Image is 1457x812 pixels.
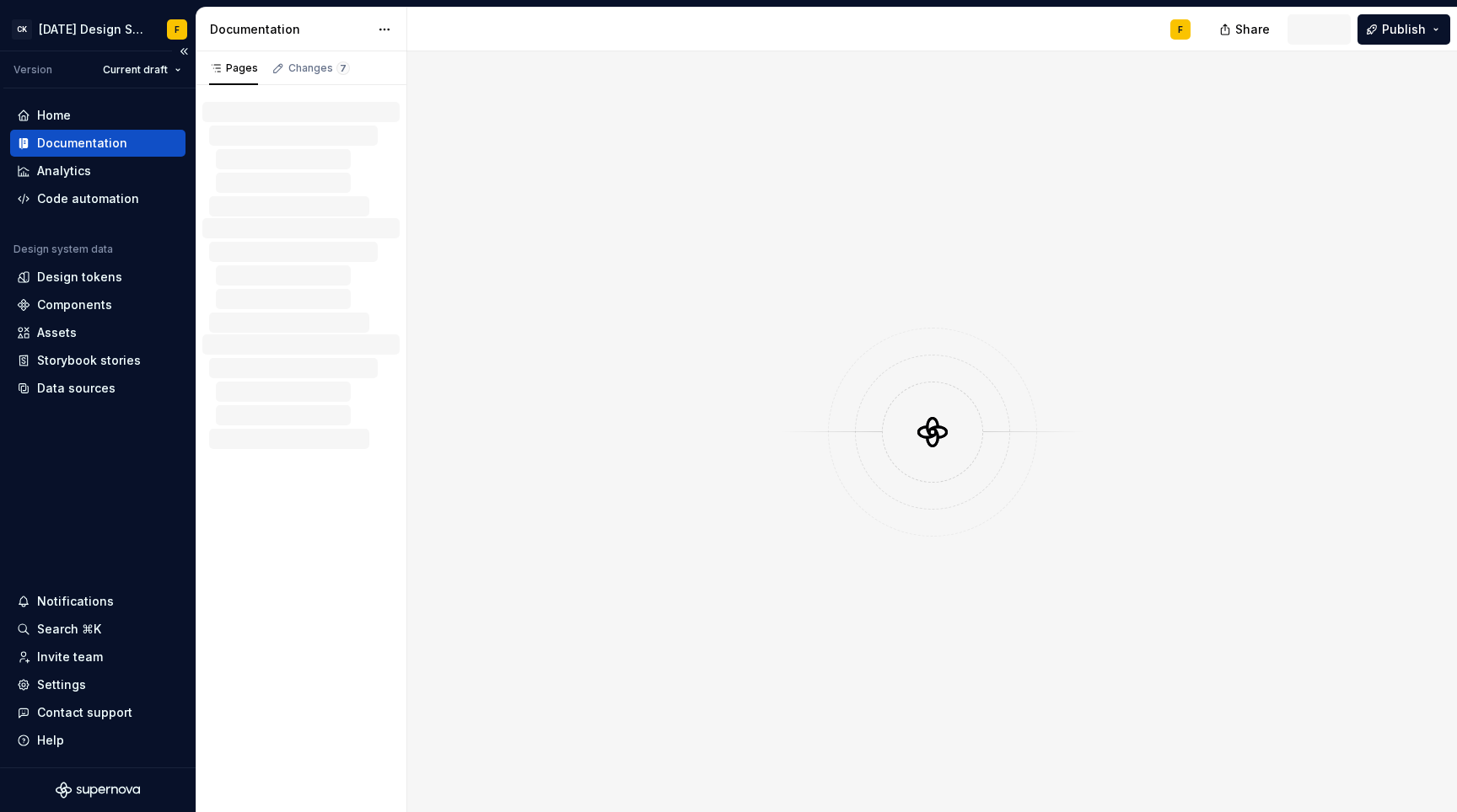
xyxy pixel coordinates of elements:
div: Documentation [37,135,127,152]
div: Data sources [37,380,116,397]
a: Assets [10,319,185,346]
button: Help [10,727,185,754]
div: Storybook stories [37,352,141,369]
div: Pages [209,61,258,75]
div: Home [37,107,71,124]
a: Data sources [10,375,185,402]
div: Design tokens [37,269,122,286]
a: Documentation [10,130,185,157]
button: CK[DATE] Design SystemF [3,11,192,47]
a: Code automation [10,185,185,212]
button: Collapse sidebar [172,40,196,63]
a: Components [10,291,185,318]
span: Share [1235,21,1270,38]
div: Code automation [37,190,139,207]
a: Home [10,102,185,129]
div: Components [37,296,112,313]
a: Analytics [10,158,185,184]
a: Storybook stories [10,347,185,374]
div: [DATE] Design System [39,21,147,38]
div: Documentation [210,21,369,38]
div: Notifications [37,593,114,610]
div: Changes [288,61,350,75]
div: Version [13,63,52,77]
a: Invite team [10,644,185,670]
div: Assets [37,324,77,341]
a: Design tokens [10,264,185,291]
div: Help [37,732,64,749]
div: Design system data [13,243,113,256]
div: Settings [37,676,86,693]
div: Analytics [37,163,91,179]
button: Search ⌘K [10,616,185,643]
svg: Supernova Logo [56,782,140,799]
button: Notifications [10,588,185,615]
a: Settings [10,671,185,698]
span: 7 [336,61,350,75]
span: Publish [1382,21,1426,38]
button: Share [1211,14,1281,45]
div: Invite team [37,649,103,665]
div: F [1178,23,1183,36]
span: Current draft [103,63,168,77]
button: Current draft [95,58,189,82]
button: Publish [1358,14,1450,45]
div: CK [12,19,32,40]
button: Contact support [10,699,185,726]
div: Search ⌘K [37,621,101,638]
div: Contact support [37,704,132,721]
div: F [175,23,180,36]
